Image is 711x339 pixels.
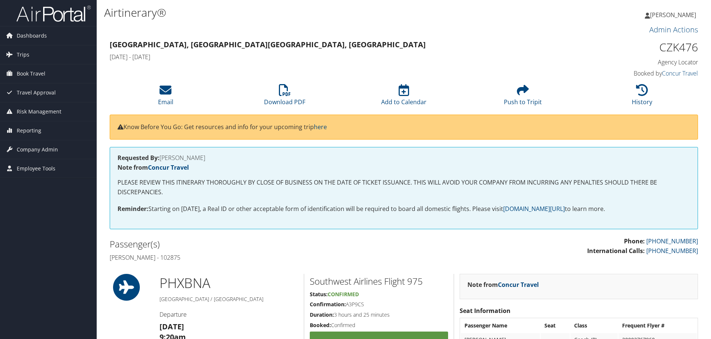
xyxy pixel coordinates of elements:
[17,64,45,83] span: Book Travel
[570,319,618,332] th: Class
[649,25,698,35] a: Admin Actions
[17,26,47,45] span: Dashboards
[110,53,548,61] h4: [DATE] - [DATE]
[559,69,698,77] h4: Booked by
[498,281,539,289] a: Concur Travel
[310,322,448,329] h5: Confirmed
[118,178,690,197] p: PLEASE REVIEW THIS ITINERARY THOROUGHLY BY CLOSE OF BUSINESS ON THE DATE OF TICKET ISSUANCE. THIS...
[118,163,189,172] strong: Note from
[17,83,56,102] span: Travel Approval
[645,4,704,26] a: [PERSON_NAME]
[160,274,298,292] h1: PHX BNA
[587,247,645,255] strong: International Calls:
[646,247,698,255] a: [PHONE_NUMBER]
[264,88,305,106] a: Download PDF
[662,69,698,77] a: Concur Travel
[118,204,690,214] p: Starting on [DATE], a Real ID or other acceptable form of identification will be required to boar...
[118,154,160,162] strong: Requested By:
[110,238,398,250] h2: Passenger(s)
[16,5,91,22] img: airportal-logo.png
[310,301,448,308] h5: A3P9CS
[118,122,690,132] p: Know Before You Go: Get resources and info for your upcoming trip
[650,11,696,19] span: [PERSON_NAME]
[559,58,698,66] h4: Agency Locator
[160,295,298,303] h5: [GEOGRAPHIC_DATA] / [GEOGRAPHIC_DATA]
[17,140,58,159] span: Company Admin
[158,88,173,106] a: Email
[110,253,398,262] h4: [PERSON_NAME] - 102875
[541,319,570,332] th: Seat
[503,205,565,213] a: [DOMAIN_NAME][URL]
[314,123,327,131] a: here
[17,159,55,178] span: Employee Tools
[310,301,346,308] strong: Confirmation:
[17,102,61,121] span: Risk Management
[559,39,698,55] h1: CZK476
[624,237,645,245] strong: Phone:
[110,39,426,49] strong: [GEOGRAPHIC_DATA], [GEOGRAPHIC_DATA] [GEOGRAPHIC_DATA], [GEOGRAPHIC_DATA]
[104,5,504,20] h1: Airtinerary®
[328,291,359,298] span: Confirmed
[646,237,698,245] a: [PHONE_NUMBER]
[118,205,148,213] strong: Reminder:
[310,322,331,329] strong: Booked:
[504,88,542,106] a: Push to Tripit
[160,322,184,332] strong: [DATE]
[148,163,189,172] a: Concur Travel
[310,291,328,298] strong: Status:
[310,311,334,318] strong: Duration:
[17,121,41,140] span: Reporting
[310,275,448,288] h2: Southwest Airlines Flight 975
[632,88,652,106] a: History
[381,88,427,106] a: Add to Calendar
[160,310,298,319] h4: Departure
[618,319,697,332] th: Frequent Flyer #
[118,155,690,161] h4: [PERSON_NAME]
[467,281,539,289] strong: Note from
[461,319,540,332] th: Passenger Name
[17,45,29,64] span: Trips
[310,311,448,319] h5: 3 hours and 25 minutes
[460,307,511,315] strong: Seat Information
